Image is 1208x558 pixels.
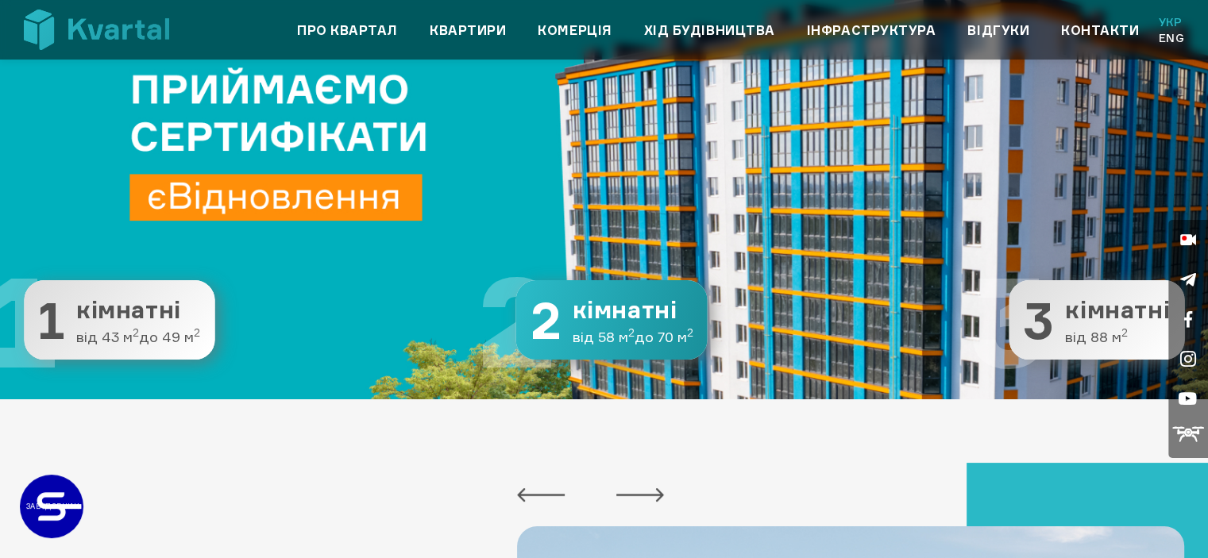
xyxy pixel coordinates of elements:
[1065,329,1170,345] span: від 88 м
[1158,14,1184,30] a: Укр
[628,326,635,339] sup: 2
[573,329,693,345] span: від 58 м до 70 м
[573,297,693,323] span: кімнатні
[76,297,200,323] span: кімнатні
[24,10,169,50] img: Kvartal
[38,294,65,345] span: 1
[687,326,693,339] sup: 2
[517,479,565,510] button: Previous
[1061,21,1139,40] a: Контакти
[194,326,200,339] sup: 2
[967,21,1029,40] a: Відгуки
[516,280,708,360] button: 2 2 кімнатні від 58 м2до 70 м2
[807,21,936,40] a: Інфраструктура
[1065,297,1170,323] span: кімнатні
[1023,294,1054,345] span: 3
[76,329,200,345] span: від 43 м до 49 м
[1009,280,1184,360] button: 3 3 кімнатні від 88 м2
[24,280,214,360] button: 1 1 кімнатні від 43 м2до 49 м2
[1121,326,1128,339] sup: 2
[297,21,398,40] a: Про квартал
[538,21,612,40] a: Комерція
[133,326,139,339] sup: 2
[26,502,79,510] text: ЗАБУДОВНИК
[644,21,775,40] a: Хід будівництва
[616,479,664,510] button: Next
[20,475,83,538] a: ЗАБУДОВНИК
[531,294,562,345] span: 2
[1158,30,1184,46] a: Eng
[430,21,506,40] a: Квартири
